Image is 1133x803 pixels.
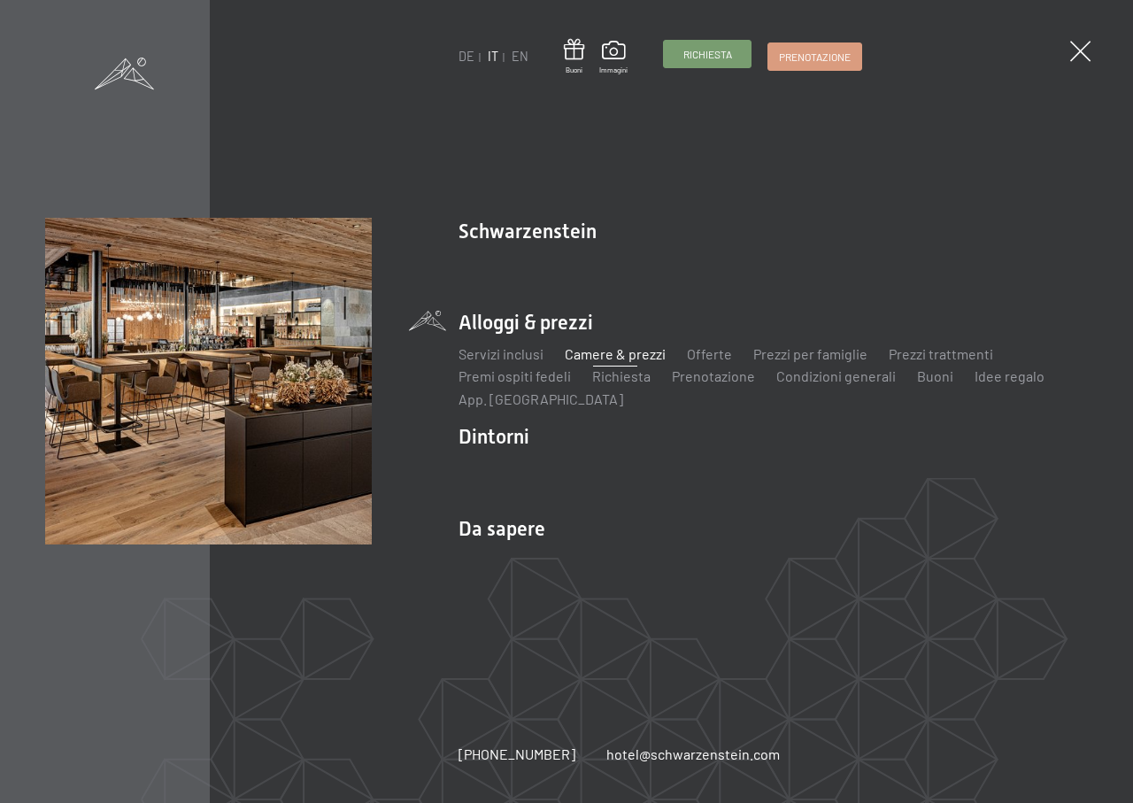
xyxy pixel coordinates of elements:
a: EN [512,49,528,64]
a: App. [GEOGRAPHIC_DATA] [459,390,623,407]
a: Buoni [917,367,953,384]
span: Buoni [564,66,584,75]
a: Richiesta [592,367,651,384]
a: Camere & prezzi [565,345,666,362]
span: Prenotazione [779,50,851,65]
a: hotel@schwarzenstein.com [606,745,780,764]
a: DE [459,49,474,64]
a: Buoni [564,39,584,75]
a: [PHONE_NUMBER] [459,745,575,764]
a: Offerte [687,345,732,362]
a: Prenotazione [768,43,861,70]
span: Immagini [599,66,628,75]
a: Servizi inclusi [459,345,543,362]
a: IT [488,49,498,64]
a: Premi ospiti fedeli [459,367,571,384]
a: Prezzi per famiglie [753,345,867,362]
a: Richiesta [664,41,751,67]
a: Idee regalo [975,367,1044,384]
a: Prezzi trattmenti [889,345,993,362]
a: Immagini [599,41,628,74]
span: [PHONE_NUMBER] [459,745,575,762]
a: Prenotazione [672,367,755,384]
span: Richiesta [683,47,732,62]
a: Condizioni generali [776,367,896,384]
